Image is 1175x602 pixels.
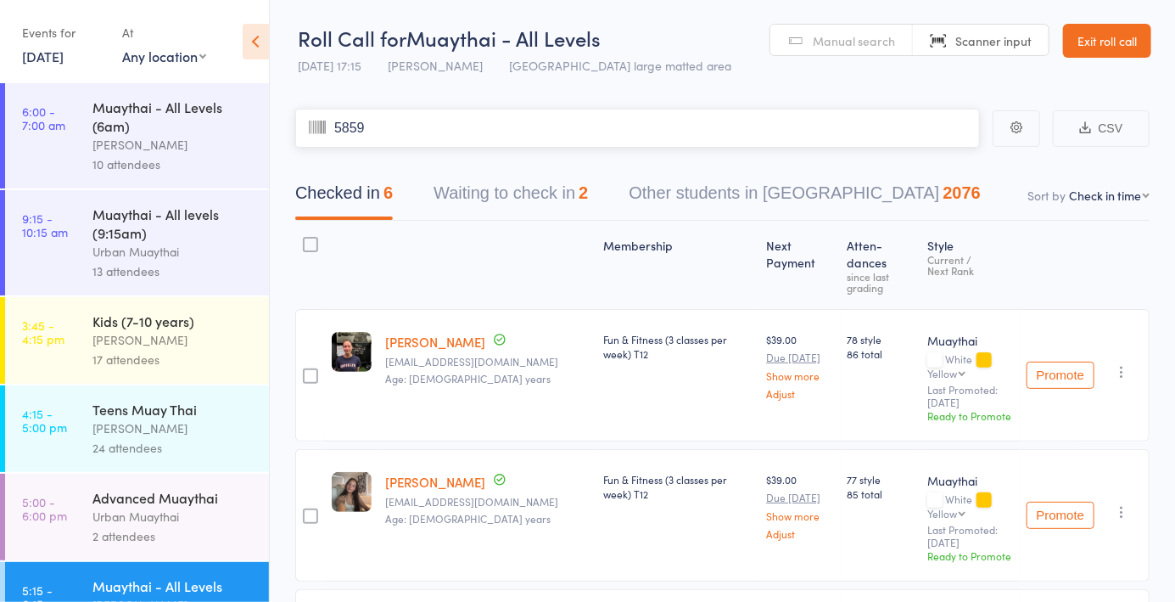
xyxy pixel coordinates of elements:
a: Show more [766,510,833,521]
img: image1733993639.png [332,332,372,372]
div: Ready to Promote [927,549,1013,563]
span: 77 style [848,472,915,487]
div: 13 attendees [92,262,255,281]
time: 3:45 - 4:15 pm [22,318,64,346]
div: 2 [579,183,588,202]
small: Due [DATE] [766,492,833,504]
div: Any location [122,47,206,65]
div: $39.00 [766,472,833,539]
button: Promote [1027,502,1094,529]
div: Fun & Fitness (3 classes per week) T12 [603,332,753,361]
span: Age: [DEMOGRAPHIC_DATA] years [385,371,551,385]
button: Waiting to check in2 [434,175,588,220]
a: Adjust [766,528,833,539]
div: Muaythai - All Levels [92,577,255,595]
label: Sort by [1027,187,1066,204]
div: Urban Muaythai [92,242,255,262]
div: Muaythai - All levels (9:15am) [92,205,255,242]
div: White [927,353,1013,379]
small: Last Promoted: [DATE] [927,524,1013,549]
button: Checked in6 [295,175,393,220]
span: Age: [DEMOGRAPHIC_DATA] years [385,511,551,526]
span: [PERSON_NAME] [388,57,483,74]
div: Style [920,228,1020,301]
div: Kids (7-10 years) [92,312,255,330]
div: Check in time [1069,187,1141,204]
div: 10 attendees [92,155,255,174]
div: since last grading [848,271,915,293]
div: 2076 [943,183,981,202]
span: [DATE] 17:15 [298,57,361,74]
button: CSV [1053,110,1150,147]
div: [PERSON_NAME] [92,330,255,350]
div: Fun & Fitness (3 classes per week) T12 [603,472,753,501]
div: Teens Muay Thai [92,400,255,419]
span: Muaythai - All Levels [406,24,601,52]
a: [PERSON_NAME] [385,333,485,351]
a: Adjust [766,388,833,399]
span: Manual search [813,32,895,49]
button: Promote [1027,362,1094,389]
div: 17 attendees [92,350,255,369]
div: Advanced Muaythai [92,488,255,507]
a: 5:00 -6:00 pmAdvanced MuaythaiUrban Muaythai2 attendees [5,474,269,560]
div: 24 attendees [92,438,255,458]
small: amberchristin3@gmail.com [385,356,590,368]
div: 2 attendees [92,526,255,546]
time: 4:15 - 5:00 pm [22,407,67,434]
div: At [122,19,206,47]
div: Current / Next Rank [927,254,1013,276]
div: Yellow [927,368,957,379]
small: Last Promoted: [DATE] [927,384,1013,408]
div: Next Payment [759,228,840,301]
span: [GEOGRAPHIC_DATA] large matted area [509,57,731,74]
div: $39.00 [766,332,833,399]
a: 3:45 -4:15 pmKids (7-10 years)[PERSON_NAME]17 attendees [5,297,269,384]
div: Events for [22,19,105,47]
div: Muaythai [927,472,1013,489]
a: 4:15 -5:00 pmTeens Muay Thai[PERSON_NAME]24 attendees [5,385,269,472]
time: 6:00 - 7:00 am [22,104,65,132]
small: ebonycynthia05@gmail.com [385,496,590,508]
small: Due [DATE] [766,352,833,363]
span: 86 total [848,346,915,361]
time: 9:15 - 10:15 am [22,211,68,239]
button: Other students in [GEOGRAPHIC_DATA]2076 [629,175,981,220]
div: Ready to Promote [927,408,1013,423]
div: [PERSON_NAME] [92,135,255,155]
time: 5:00 - 6:00 pm [22,495,67,522]
span: 78 style [848,332,915,346]
a: [DATE] [22,47,64,65]
div: Membership [596,228,760,301]
div: 6 [383,183,393,202]
div: Atten­dances [841,228,921,301]
a: Show more [766,370,833,381]
span: 85 total [848,487,915,501]
span: Scanner input [955,32,1032,49]
a: [PERSON_NAME] [385,473,485,491]
a: 9:15 -10:15 amMuaythai - All levels (9:15am)Urban Muaythai13 attendees [5,190,269,295]
div: [PERSON_NAME] [92,419,255,438]
div: Yellow [927,508,957,519]
input: Scan member card [295,109,980,148]
div: Muaythai [927,332,1013,349]
img: image1757450163.png [332,472,372,512]
div: White [927,493,1013,519]
div: Muaythai - All Levels (6am) [92,98,255,135]
span: Roll Call for [298,24,406,52]
a: Exit roll call [1063,24,1151,58]
div: Urban Muaythai [92,507,255,526]
a: 6:00 -7:00 amMuaythai - All Levels (6am)[PERSON_NAME]10 attendees [5,83,269,188]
